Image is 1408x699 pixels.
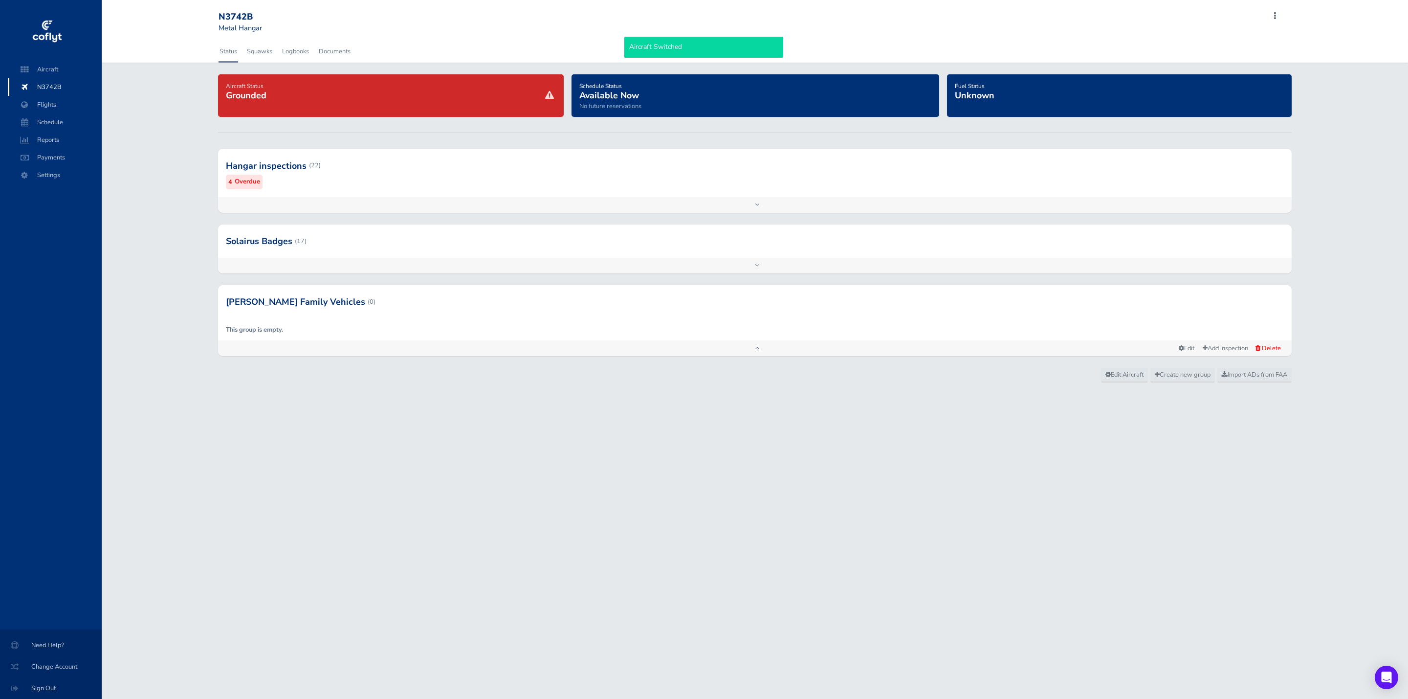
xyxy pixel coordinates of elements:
[955,82,985,90] span: Fuel Status
[1217,368,1292,383] a: Import ADs from FAA
[624,37,783,57] div: Aircraft Switched
[18,96,92,113] span: Flights
[246,41,273,62] a: Squawks
[1253,343,1284,354] button: Delete
[18,113,92,131] span: Schedule
[579,82,622,90] span: Schedule Status
[219,12,289,23] div: N3742B
[318,41,352,62] a: Documents
[18,61,92,78] span: Aircraft
[219,23,262,33] small: Metal Hangar
[12,679,90,697] span: Sign Out
[18,78,92,96] span: N3742B
[18,149,92,166] span: Payments
[1155,370,1210,379] span: Create new group
[281,41,310,62] a: Logbooks
[31,17,63,46] img: coflyt logo
[219,41,238,62] a: Status
[1105,370,1144,379] span: Edit Aircraft
[1375,666,1398,689] div: Open Intercom Messenger
[579,90,639,101] span: Available Now
[955,90,994,101] span: Unknown
[1222,370,1287,379] span: Import ADs from FAA
[1198,341,1253,356] a: Add inspection
[18,131,92,149] span: Reports
[1179,344,1194,353] span: Edit
[1150,368,1215,383] a: Create new group
[1262,344,1281,353] span: Delete
[226,325,283,334] strong: This group is empty.
[226,90,266,101] span: Grounded
[18,166,92,184] span: Settings
[12,658,90,676] span: Change Account
[579,102,641,111] span: No future reservations
[579,79,639,102] a: Schedule StatusAvailable Now
[235,177,260,187] small: Overdue
[1101,368,1148,383] a: Edit Aircraft
[1175,342,1198,355] a: Edit
[226,82,264,90] span: Aircraft Status
[12,636,90,654] span: Need Help?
